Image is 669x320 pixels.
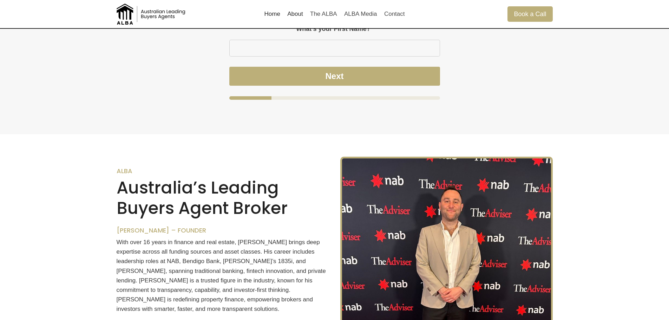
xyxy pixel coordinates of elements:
button: Next [229,67,440,86]
h6: [PERSON_NAME] – Founder [117,227,329,234]
label: What's your First Name? [229,25,440,33]
a: ALBA Media [341,6,381,22]
h2: Australia’s Leading Buyers Agent Broker [117,178,329,218]
a: Book a Call [507,6,552,21]
img: Australian Leading Buyers Agents [117,4,187,25]
a: Contact [381,6,408,22]
h6: ALBA [117,167,329,175]
a: Home [261,6,284,22]
nav: Primary Navigation [261,6,408,22]
p: With over 16 years in finance and real estate, [PERSON_NAME] brings deep expertise across all fun... [117,237,329,314]
a: About [284,6,307,22]
a: The ALBA [307,6,341,22]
